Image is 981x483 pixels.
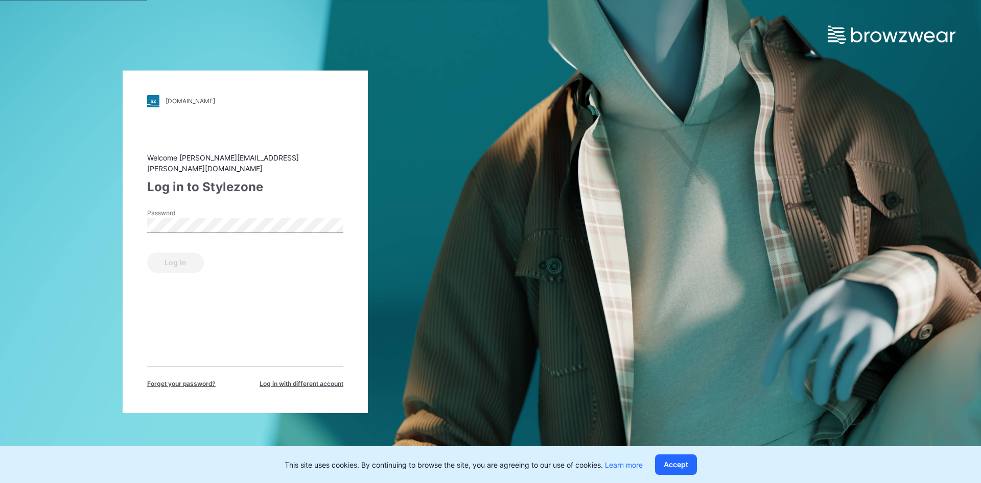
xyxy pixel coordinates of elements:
[147,379,216,388] span: Forget your password?
[655,454,697,475] button: Accept
[605,461,643,469] a: Learn more
[147,152,343,174] div: Welcome [PERSON_NAME][EMAIL_ADDRESS][PERSON_NAME][DOMAIN_NAME]
[147,95,159,107] img: stylezone-logo.562084cfcfab977791bfbf7441f1a819.svg
[260,379,343,388] span: Log in with different account
[828,26,955,44] img: browzwear-logo.e42bd6dac1945053ebaf764b6aa21510.svg
[285,459,643,470] p: This site uses cookies. By continuing to browse the site, you are agreeing to our use of cookies.
[147,178,343,196] div: Log in to Stylezone
[147,209,219,218] label: Password
[147,95,343,107] a: [DOMAIN_NAME]
[166,97,215,105] div: [DOMAIN_NAME]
